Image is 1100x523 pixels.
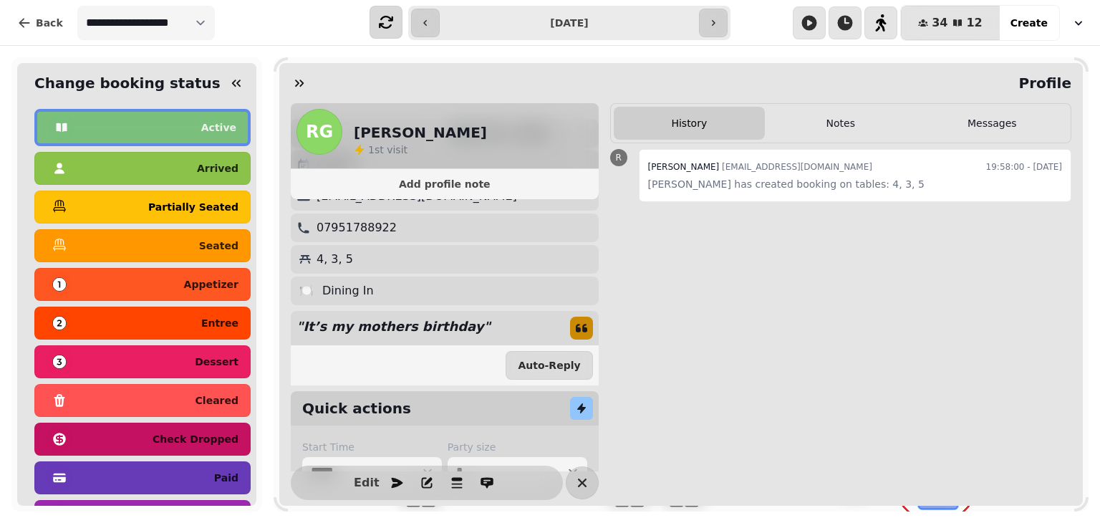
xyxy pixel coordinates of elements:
span: st [375,144,387,155]
button: appetizer [34,268,251,301]
div: [EMAIL_ADDRESS][DOMAIN_NAME] [648,158,872,176]
p: appetizer [184,279,238,289]
span: R [615,153,621,162]
button: entree [34,307,251,340]
span: Auto-Reply [518,360,580,370]
p: paid [214,473,238,483]
span: Back [36,18,63,28]
p: 07951788922 [317,219,397,236]
span: 34 [932,17,947,29]
p: partially seated [148,202,238,212]
p: active [201,123,236,133]
button: Create [999,6,1059,40]
button: Edit [352,469,381,497]
span: Add profile note [308,179,582,189]
button: Notes [765,107,916,140]
time: 19:58:00 - [DATE] [986,158,1062,176]
p: entree [201,318,238,328]
p: [PERSON_NAME] has created booking on tables: 4, 3, 5 [648,176,1062,193]
span: [PERSON_NAME] [648,162,720,172]
button: active [34,109,251,146]
p: arrived [197,163,238,173]
p: dessert [195,357,238,367]
button: Back [6,6,74,40]
p: Dining In [322,282,374,299]
p: seated [199,241,238,251]
button: partially seated [34,191,251,224]
button: arrived [34,152,251,185]
button: Auto-Reply [506,351,592,380]
span: Create [1010,18,1048,28]
span: Edit [358,477,375,489]
p: visit [368,143,407,157]
h2: [PERSON_NAME] [354,123,487,143]
button: seated [34,229,251,262]
button: Add profile note [296,175,593,193]
span: 12 [966,17,982,29]
label: Start Time [302,440,442,454]
h2: Profile [1013,73,1071,93]
h2: Change booking status [29,73,221,93]
label: Party size [448,440,587,454]
button: dessert [34,345,251,378]
p: " It’s my mothers birthday " [291,311,496,342]
p: check dropped [153,434,238,444]
p: 🍽️ [299,282,314,299]
span: 1 [368,144,375,155]
button: Messages [917,107,1068,140]
p: 4, 3, 5 [317,251,353,268]
button: paid [34,461,251,494]
button: 3412 [901,6,1000,40]
p: cleared [196,395,238,406]
button: History [614,107,765,140]
button: check dropped [34,423,251,456]
h2: Quick actions [302,398,411,418]
span: RG [306,123,333,140]
button: cleared [34,384,251,417]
